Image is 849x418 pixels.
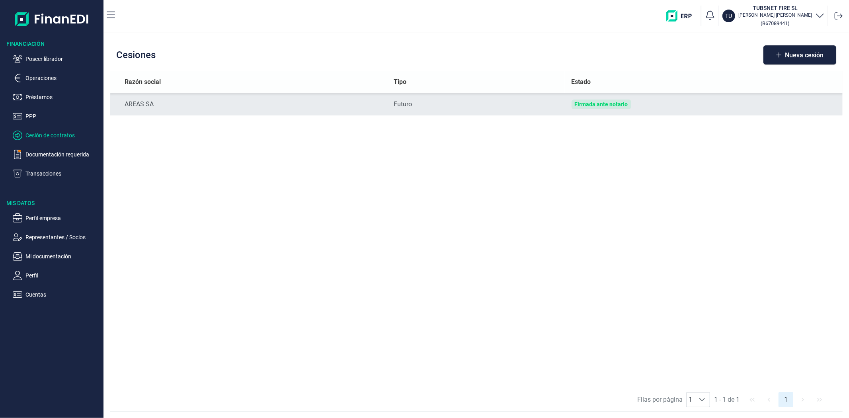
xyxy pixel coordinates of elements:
[394,100,558,109] div: Futuro
[125,77,161,87] span: Razón social
[738,4,812,12] h3: TUBSNET FIRE SL
[726,12,732,20] p: TU
[25,92,100,102] p: Préstamos
[13,213,100,223] button: Perfil empresa
[13,54,100,64] button: Poseer librador
[711,392,743,407] span: 1 - 1 de 1
[572,77,591,87] span: Estado
[13,150,100,159] button: Documentación requerida
[722,4,825,28] button: TUTUBSNET FIRE SL[PERSON_NAME] [PERSON_NAME](B67089441)
[25,232,100,242] p: Representantes / Socios
[13,73,100,83] button: Operaciones
[785,52,824,58] span: Nueva cesión
[666,10,698,21] img: erp
[116,49,156,61] h2: Cesiones
[125,100,381,109] div: AREAS SA
[25,290,100,299] p: Cuentas
[13,271,100,280] button: Perfil
[25,73,100,83] p: Operaciones
[25,111,100,121] p: PPP
[13,131,100,140] button: Cesión de contratos
[638,395,683,404] span: Filas por página
[25,54,100,64] p: Poseer librador
[13,290,100,299] button: Cuentas
[13,252,100,261] button: Mi documentación
[25,213,100,223] p: Perfil empresa
[13,111,100,121] button: PPP
[25,271,100,280] p: Perfil
[575,101,628,107] div: Firmada ante notario
[738,12,812,18] p: [PERSON_NAME] [PERSON_NAME]
[763,45,836,64] button: Nueva cesión
[687,393,695,407] span: 1
[25,131,100,140] p: Cesión de contratos
[13,92,100,102] button: Préstamos
[13,169,100,178] button: Transacciones
[25,252,100,261] p: Mi documentación
[394,77,406,87] span: Tipo
[25,150,100,159] p: Documentación requerida
[15,6,89,32] img: Logo de aplicación
[25,169,100,178] p: Transacciones
[779,392,794,407] button: Page 1
[761,20,790,26] small: Copiar cif
[13,232,100,242] button: Representantes / Socios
